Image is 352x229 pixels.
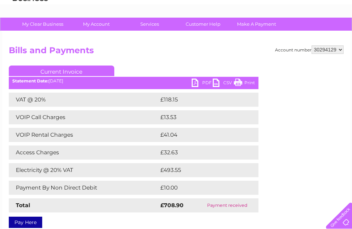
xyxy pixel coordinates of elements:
[228,18,286,31] a: Make A Payment
[16,202,30,209] strong: Total
[12,18,48,40] img: logo.png
[275,45,344,54] div: Account number
[9,128,159,142] td: VOIP Rental Charges
[159,163,246,177] td: £493.55
[246,30,261,35] a: Energy
[159,110,243,124] td: £13.53
[12,78,49,83] b: Statement Date:
[305,30,322,35] a: Contact
[9,146,159,160] td: Access Charges
[219,4,268,12] a: 0333 014 3131
[196,198,258,212] td: Payment received
[121,18,179,31] a: Services
[159,93,244,107] td: £118.15
[9,93,159,107] td: VAT @ 20%
[291,30,301,35] a: Blog
[9,110,159,124] td: VOIP Call Charges
[234,79,255,89] a: Print
[159,146,244,160] td: £32.63
[9,217,42,228] a: Pay Here
[174,18,232,31] a: Customer Help
[228,30,242,35] a: Water
[67,18,125,31] a: My Account
[9,66,114,76] a: Current Invoice
[213,79,234,89] a: CSV
[160,202,184,209] strong: £708.90
[159,128,244,142] td: £41.04
[192,79,213,89] a: PDF
[9,45,344,59] h2: Bills and Payments
[159,181,244,195] td: £10.00
[14,18,72,31] a: My Clear Business
[265,30,287,35] a: Telecoms
[329,30,345,35] a: Log out
[9,163,159,177] td: Electricity @ 20% VAT
[9,79,258,83] div: [DATE]
[9,181,159,195] td: Payment By Non Direct Debit
[10,4,343,34] div: Clear Business is a trading name of Verastar Limited (registered in [GEOGRAPHIC_DATA] No. 3667643...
